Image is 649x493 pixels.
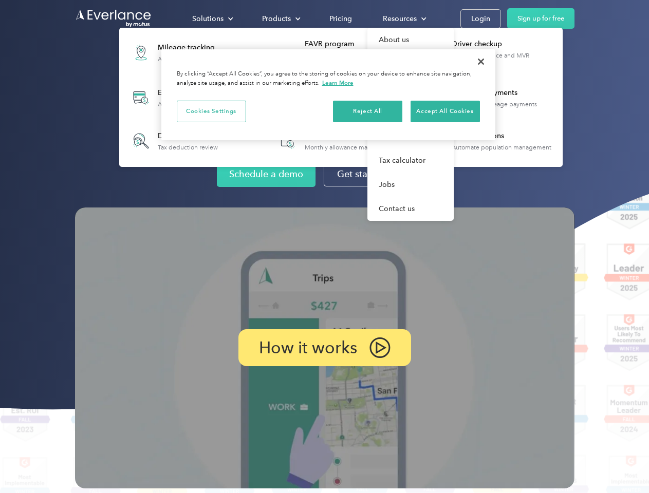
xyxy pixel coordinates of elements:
[329,12,352,25] div: Pricing
[367,173,454,197] a: Jobs
[322,79,354,86] a: More information about your privacy, opens in a new tab
[158,43,225,53] div: Mileage tracking
[119,28,563,167] nav: Products
[452,39,557,49] div: Driver checkup
[161,49,495,140] div: Cookie banner
[460,9,501,28] a: Login
[383,12,417,25] div: Resources
[158,55,225,63] div: Automatic mileage logs
[124,34,230,71] a: Mileage trackingAutomatic mileage logs
[452,131,551,141] div: HR Integrations
[217,161,316,187] a: Schedule a demo
[192,12,224,25] div: Solutions
[158,101,232,108] div: Automatic transaction logs
[470,50,492,73] button: Close
[182,10,242,28] div: Solutions
[75,9,152,28] a: Go to homepage
[124,79,237,117] a: Expense trackingAutomatic transaction logs
[367,28,454,221] nav: Resources
[259,342,357,354] p: How it works
[319,10,362,28] a: Pricing
[367,148,454,173] a: Tax calculator
[76,61,127,83] input: Submit
[158,144,218,151] div: Tax deduction review
[452,144,551,151] div: Automate population management
[507,8,574,29] a: Sign up for free
[262,12,291,25] div: Products
[418,34,558,71] a: Driver checkupLicense, insurance and MVR verification
[411,101,480,122] button: Accept All Cookies
[305,144,397,151] div: Monthly allowance management
[305,39,410,49] div: FAVR program
[373,10,435,28] div: Resources
[124,124,223,158] a: Deduction finderTax deduction review
[333,101,402,122] button: Reject All
[367,197,454,221] a: Contact us
[367,28,454,52] a: About us
[161,49,495,140] div: Privacy
[452,52,557,66] div: License, insurance and MVR verification
[252,10,309,28] div: Products
[158,88,232,98] div: Expense tracking
[158,131,218,141] div: Deduction finder
[177,101,246,122] button: Cookies Settings
[418,124,557,158] a: HR IntegrationsAutomate population management
[324,162,432,186] a: Get started for free
[271,124,402,158] a: Accountable planMonthly allowance management
[271,34,411,71] a: FAVR programFixed & Variable Rate reimbursement design & management
[177,70,480,88] div: By clicking “Accept All Cookies”, you agree to the storing of cookies on your device to enhance s...
[471,12,490,25] div: Login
